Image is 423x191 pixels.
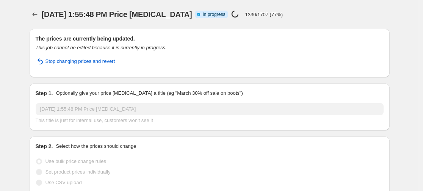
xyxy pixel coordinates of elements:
[245,12,283,17] p: 1330/1707 (77%)
[36,142,53,150] h2: Step 2.
[36,89,53,97] h2: Step 1.
[36,117,153,123] span: This title is just for internal use, customers won't see it
[31,55,120,67] button: Stop changing prices and revert
[36,45,167,50] i: This job cannot be edited because it is currently in progress.
[30,9,40,20] button: Price change jobs
[45,58,115,65] span: Stop changing prices and revert
[45,180,82,185] span: Use CSV upload
[36,35,384,42] h2: The prices are currently being updated.
[45,169,111,175] span: Set product prices individually
[45,158,106,164] span: Use bulk price change rules
[56,142,136,150] p: Select how the prices should change
[202,11,225,17] span: In progress
[56,89,243,97] p: Optionally give your price [MEDICAL_DATA] a title (eg "March 30% off sale on boots")
[36,103,384,115] input: 30% off holiday sale
[42,10,192,19] span: [DATE] 1:55:48 PM Price [MEDICAL_DATA]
